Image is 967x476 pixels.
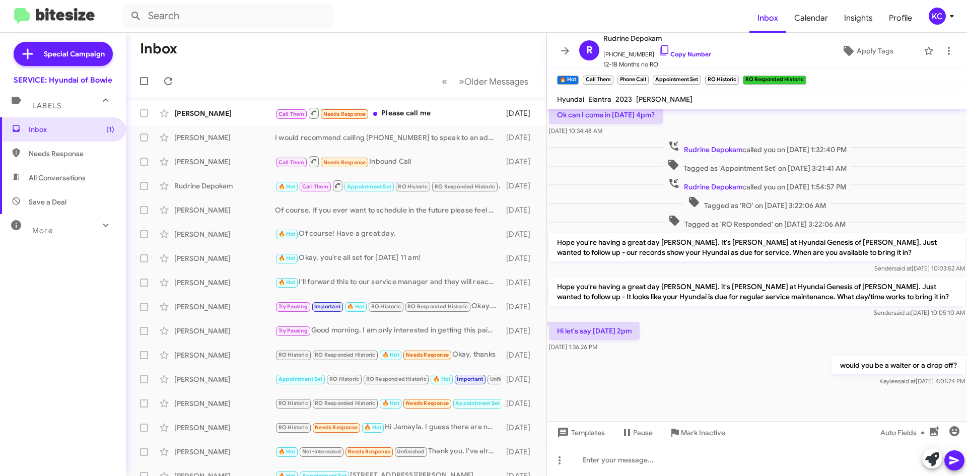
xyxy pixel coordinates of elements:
[279,424,308,431] span: RO Historic
[382,352,399,358] span: 🔥 Hot
[407,303,468,310] span: RO Responded Historic
[872,424,937,442] button: Auto Fields
[615,95,632,104] span: 2023
[315,352,375,358] span: RO Responded Historic
[501,253,538,263] div: [DATE]
[32,101,61,110] span: Labels
[684,182,742,191] span: Rudrine Depokam
[279,327,308,334] span: Try Pausing
[398,183,428,190] span: RO Historic
[501,132,538,143] div: [DATE]
[279,448,296,455] span: 🔥 Hot
[32,226,53,235] span: More
[275,228,501,240] div: Of course! Have a great day.
[501,423,538,433] div: [DATE]
[464,76,528,87] span: Older Messages
[275,107,501,119] div: Please call me
[743,76,806,85] small: RO Responded Historic
[501,374,538,384] div: [DATE]
[315,400,375,406] span: RO Responded Historic
[457,376,483,382] span: Important
[302,448,341,455] span: Not-Interested
[786,4,836,33] a: Calendar
[174,326,275,336] div: [PERSON_NAME]
[382,400,399,406] span: 🔥 Hot
[174,108,275,118] div: [PERSON_NAME]
[275,446,501,457] div: Thank you, I've already had it serviced.
[174,302,275,312] div: [PERSON_NAME]
[586,42,593,58] span: R
[549,278,965,306] p: Hope you're having a great day [PERSON_NAME]. it's [PERSON_NAME] at Hyundai Genesis of [PERSON_NA...
[174,205,275,215] div: [PERSON_NAME]
[275,205,501,215] div: Of course. If you ever want to schedule in the future please feel free to let out.
[501,181,538,191] div: [DATE]
[14,42,113,66] a: Special Campaign
[832,356,965,374] p: would you be a waiter or a drop off?
[436,71,453,92] button: Previous
[174,423,275,433] div: [PERSON_NAME]
[501,229,538,239] div: [DATE]
[636,95,693,104] span: [PERSON_NAME]
[364,424,381,431] span: 🔥 Hot
[501,350,538,360] div: [DATE]
[174,447,275,457] div: [PERSON_NAME]
[436,71,534,92] nav: Page navigation example
[314,303,340,310] span: Important
[603,44,711,59] span: [PHONE_NUMBER]
[453,71,534,92] button: Next
[501,326,538,336] div: [DATE]
[501,447,538,457] div: [DATE]
[140,41,177,57] h1: Inbox
[174,374,275,384] div: [PERSON_NAME]
[874,264,965,272] span: Sender [DATE] 10:03:52 AM
[174,157,275,167] div: [PERSON_NAME]
[275,325,501,336] div: Good morning. I am only interested in getting this paint fixed. We have been denied multiple time...
[29,124,114,134] span: Inbox
[815,42,919,60] button: Apply Tags
[29,197,66,207] span: Save a Deal
[29,149,114,159] span: Needs Response
[501,157,538,167] div: [DATE]
[279,376,323,382] span: Appointment Set
[275,277,501,288] div: I'll forward this to our service manager and they will reach out soon.
[874,309,965,316] span: Sender [DATE] 10:05:10 AM
[893,309,911,316] span: said at
[661,424,733,442] button: Mark Inactive
[323,159,366,166] span: Needs Response
[459,75,464,88] span: »
[275,155,501,168] div: Inbound Call
[705,76,739,85] small: RO Historic
[279,231,296,237] span: 🔥 Hot
[549,127,602,134] span: [DATE] 10:34:48 AM
[329,376,359,382] span: RO Historic
[44,49,105,59] span: Special Campaign
[275,373,501,385] div: You are all set! We look forward to seeing you [DATE]
[547,424,613,442] button: Templates
[348,448,390,455] span: Needs Response
[501,398,538,409] div: [DATE]
[302,183,328,190] span: Call Them
[275,301,501,312] div: Okay. Feel free to reach out whenever you'd like to schedule.
[664,140,851,155] span: called you on [DATE] 1:32:40 PM
[279,255,296,261] span: 🔥 Hot
[435,183,495,190] span: RO Responded Historic
[603,59,711,70] span: 12-18 Months no RO
[898,377,916,385] span: said at
[501,278,538,288] div: [DATE]
[106,124,114,134] span: (1)
[663,159,851,173] span: Tagged as 'Appointment Set' on [DATE] 3:21:41 AM
[442,75,447,88] span: «
[880,424,929,442] span: Auto Fields
[664,177,850,192] span: called you on [DATE] 1:54:57 PM
[279,303,308,310] span: Try Pausing
[433,376,450,382] span: 🔥 Hot
[174,253,275,263] div: [PERSON_NAME]
[174,132,275,143] div: [PERSON_NAME]
[664,215,850,229] span: Tagged as 'RO Responded' on [DATE] 3:22:06 AM
[881,4,920,33] a: Profile
[279,159,305,166] span: Call Them
[836,4,881,33] a: Insights
[501,302,538,312] div: [DATE]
